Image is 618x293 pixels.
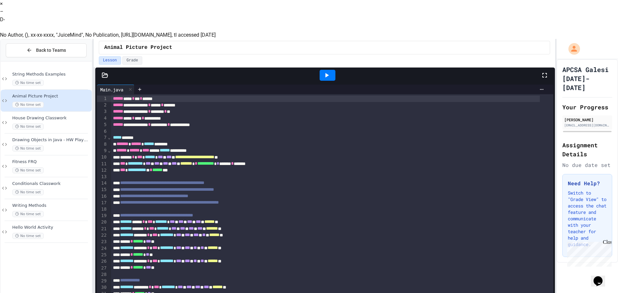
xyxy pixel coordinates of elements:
[12,181,90,187] span: Conditionals Classwork
[97,174,108,180] div: 13
[97,252,108,258] div: 25
[12,94,90,99] span: Animal Picture Project
[97,154,108,160] div: 10
[12,167,44,173] span: No time set
[97,115,108,122] div: 4
[97,193,108,200] div: 16
[97,85,135,94] div: Main.java
[12,124,44,130] span: No time set
[97,122,108,128] div: 5
[104,44,172,51] span: Animal Picture Project
[562,65,612,92] h1: APCSA Galesi [DATE]-[DATE]
[97,239,108,245] div: 23
[97,86,126,93] div: Main.java
[97,161,108,167] div: 11
[97,102,108,108] div: 2
[12,225,90,230] span: Hello World Activity
[97,128,108,135] div: 6
[562,103,612,112] h2: Your Progress
[97,134,108,141] div: 7
[97,200,108,206] div: 17
[12,203,90,208] span: Writing Methods
[12,80,44,86] span: No time set
[97,278,108,284] div: 29
[12,115,90,121] span: House Drawing Classwork
[97,213,108,219] div: 19
[12,145,44,151] span: No time set
[568,190,607,248] p: Switch to "Grade View" to access the chat feature and communicate with your teacher for help and ...
[564,123,610,128] div: [EMAIL_ADDRESS][DOMAIN_NAME]
[12,72,90,77] span: String Methods Examples
[568,179,607,187] h3: Need Help?
[12,102,44,108] span: No time set
[564,117,610,123] div: [PERSON_NAME]
[6,43,87,57] button: Back to Teams
[97,108,108,115] div: 3
[36,47,66,54] span: Back to Teams
[99,56,121,65] button: Lesson
[97,232,108,239] div: 22
[565,239,612,267] iframe: chat widget
[12,211,44,217] span: No time set
[108,148,111,153] span: Fold line
[97,245,108,252] div: 24
[97,141,108,148] div: 8
[3,3,44,41] div: Chat with us now!Close
[97,271,108,278] div: 28
[97,206,108,213] div: 18
[97,148,108,154] div: 9
[97,96,108,102] div: 1
[97,180,108,187] div: 14
[12,159,90,165] span: Fitness FRQ
[97,258,108,265] div: 26
[97,265,108,271] div: 27
[97,219,108,225] div: 20
[12,137,90,143] span: Drawing Objects in Java - HW Playposit Code
[97,284,108,291] div: 30
[97,226,108,232] div: 21
[12,189,44,195] span: No time set
[97,187,108,193] div: 15
[108,135,111,140] span: Fold line
[562,41,582,56] div: My Account
[12,233,44,239] span: No time set
[591,267,612,287] iframe: chat widget
[122,56,142,65] button: Grade
[562,141,612,159] h2: Assignment Details
[562,161,612,169] div: No due date set
[97,167,108,174] div: 12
